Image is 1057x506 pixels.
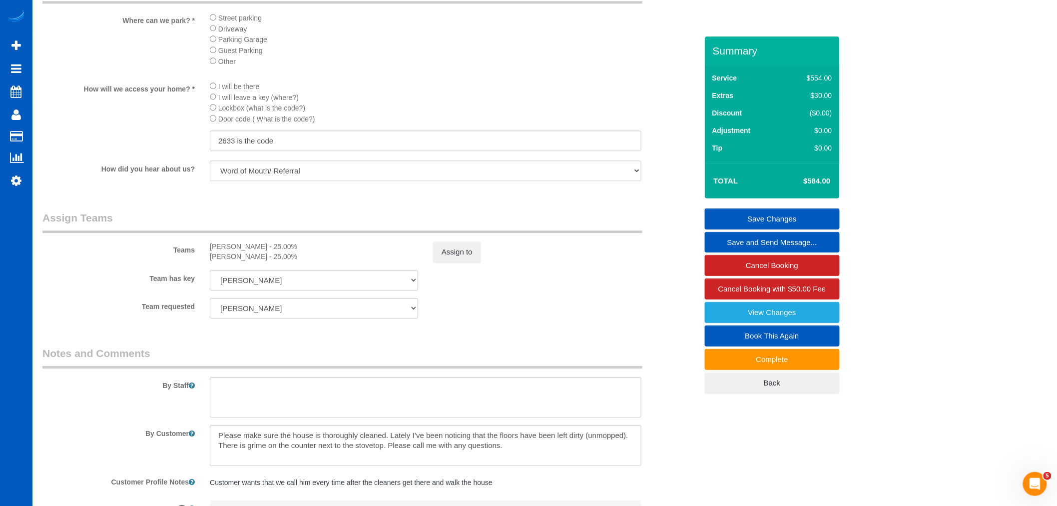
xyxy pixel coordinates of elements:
[786,73,832,83] div: $554.00
[714,176,738,185] strong: Total
[218,57,236,65] span: Other
[705,349,840,370] a: Complete
[705,325,840,346] a: Book This Again
[218,35,267,43] span: Parking Garage
[786,143,832,153] div: $0.00
[6,10,26,24] img: Automaid Logo
[712,143,723,153] label: Tip
[35,298,202,311] label: Team requested
[1044,472,1052,480] span: 5
[35,473,202,487] label: Customer Profile Notes
[42,210,642,233] legend: Assign Teams
[786,90,832,100] div: $30.00
[42,346,642,368] legend: Notes and Comments
[773,177,830,185] h4: $584.00
[218,82,259,90] span: I will be there
[218,46,263,54] span: Guest Parking
[705,232,840,253] a: Save and Send Message...
[705,302,840,323] a: View Changes
[713,45,835,56] h3: Summary
[705,278,840,299] a: Cancel Booking with $50.00 Fee
[35,80,202,94] label: How will we access your home? *
[786,108,832,118] div: ($0.00)
[35,425,202,438] label: By Customer
[210,251,418,261] div: [PERSON_NAME] - 25.00%
[1023,472,1047,496] iframe: Intercom live chat
[712,90,734,100] label: Extras
[210,477,641,487] pre: Customer wants that we call him every time after the cleaners get there and walk the house
[218,115,315,123] span: Door code ( What is the code?)
[35,241,202,255] label: Teams
[210,241,418,251] div: [PERSON_NAME] - 25.00%
[705,255,840,276] a: Cancel Booking
[35,12,202,25] label: Where can we park? *
[433,241,481,262] button: Assign to
[218,93,299,101] span: I will leave a key (where?)
[35,377,202,390] label: By Staff
[712,73,737,83] label: Service
[218,104,305,112] span: Lockbox (what is the code?)
[35,270,202,283] label: Team has key
[705,208,840,229] a: Save Changes
[712,125,751,135] label: Adjustment
[218,24,247,32] span: Driveway
[786,125,832,135] div: $0.00
[712,108,742,118] label: Discount
[218,14,262,22] span: Street parking
[718,284,826,293] span: Cancel Booking with $50.00 Fee
[705,372,840,393] a: Back
[35,160,202,174] label: How did you hear about us?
